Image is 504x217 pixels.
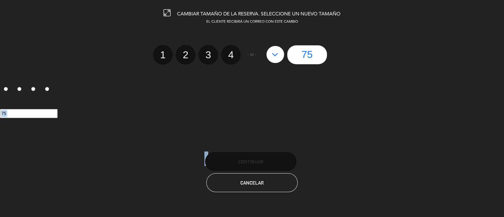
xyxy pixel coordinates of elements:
[240,180,264,186] span: Cancelar
[238,159,263,164] span: Continuar
[205,152,296,171] button: Continuar
[41,84,55,95] label: 4
[177,12,341,17] span: CAMBIAR TAMAÑO DE LA RESERVA. SELECCIONE UN NUEVO TAMAÑO
[17,87,21,91] input: 2
[45,87,49,91] input: 4
[4,87,8,91] input: 1
[221,45,241,65] label: 4
[153,45,173,65] label: 1
[176,45,195,65] label: 2
[247,51,257,58] span: - or -
[206,20,298,24] span: EL CLIENTE RECIBIRÁ UN CORREO CON ESTE CAMBIO
[206,173,298,192] button: Cancelar
[31,87,35,91] input: 3
[198,45,218,65] label: 3
[14,84,28,95] label: 2
[28,84,42,95] label: 3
